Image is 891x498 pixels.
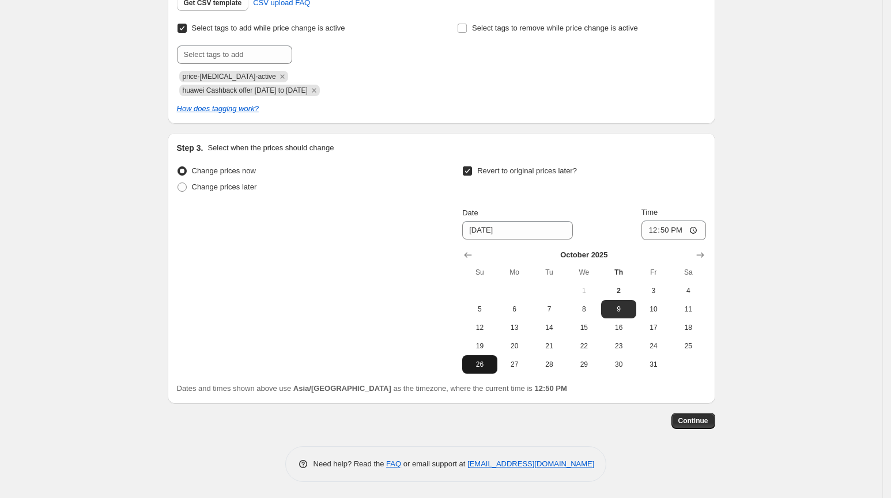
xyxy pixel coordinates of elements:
button: Friday October 24 2025 [636,337,671,355]
span: or email support at [401,459,467,468]
span: Date [462,208,478,217]
span: Time [641,208,658,216]
span: Change prices now [192,166,256,175]
span: 30 [606,360,631,369]
span: 26 [467,360,492,369]
b: Asia/[GEOGRAPHIC_DATA] [293,384,391,393]
button: Today Thursday October 2 2025 [601,282,636,300]
button: Tuesday October 14 2025 [532,318,567,337]
span: 6 [502,305,527,314]
a: How does tagging work? [177,104,259,113]
button: Continue [671,413,715,429]
button: Thursday October 16 2025 [601,318,636,337]
button: Wednesday October 22 2025 [567,337,601,355]
th: Saturday [671,263,705,282]
span: 16 [606,323,631,332]
span: Select tags to add while price change is active [192,24,345,32]
button: Wednesday October 8 2025 [567,300,601,318]
h2: Step 3. [177,142,203,154]
span: 20 [502,341,527,351]
span: 21 [537,341,562,351]
span: 13 [502,323,527,332]
span: 9 [606,305,631,314]
button: Sunday October 5 2025 [462,300,497,318]
button: Wednesday October 1 2025 [567,282,601,300]
button: Saturday October 11 2025 [671,300,705,318]
span: Tu [537,268,562,277]
button: Thursday October 9 2025 [601,300,636,318]
span: price-change-job-active [183,73,276,81]
span: 7 [537,305,562,314]
th: Monday [497,263,532,282]
span: 29 [571,360,596,369]
a: [EMAIL_ADDRESS][DOMAIN_NAME] [467,459,594,468]
span: 14 [537,323,562,332]
span: huawei Cashback offer sept 21 2025 to Oct 25 2025 [183,86,308,94]
span: 27 [502,360,527,369]
span: 23 [606,341,631,351]
button: Remove price-change-job-active [277,71,288,82]
th: Friday [636,263,671,282]
button: Monday October 6 2025 [497,300,532,318]
button: Monday October 13 2025 [497,318,532,337]
button: Show next month, November 2025 [692,247,708,263]
span: Dates and times shown above use as the timezone, where the current time is [177,384,567,393]
button: Tuesday October 7 2025 [532,300,567,318]
span: Select tags to remove while price change is active [472,24,638,32]
span: 8 [571,305,596,314]
th: Tuesday [532,263,567,282]
span: 15 [571,323,596,332]
th: Sunday [462,263,497,282]
button: Monday October 20 2025 [497,337,532,355]
span: Th [606,268,631,277]
span: 22 [571,341,596,351]
span: 24 [641,341,666,351]
b: 12:50 PM [534,384,567,393]
span: 12 [467,323,492,332]
span: Revert to original prices later? [477,166,577,175]
input: Select tags to add [177,45,292,64]
span: 25 [675,341,701,351]
button: Monday October 27 2025 [497,355,532,374]
span: Fr [641,268,666,277]
button: Wednesday October 29 2025 [567,355,601,374]
input: 10/2/2025 [462,221,573,240]
button: Friday October 3 2025 [636,282,671,300]
button: Friday October 10 2025 [636,300,671,318]
span: 5 [467,305,492,314]
th: Wednesday [567,263,601,282]
span: 10 [641,305,666,314]
span: 11 [675,305,701,314]
span: 2 [606,286,631,295]
button: Show previous month, September 2025 [460,247,476,263]
button: Wednesday October 15 2025 [567,318,601,337]
a: FAQ [386,459,401,468]
button: Thursday October 23 2025 [601,337,636,355]
button: Saturday October 18 2025 [671,318,705,337]
span: 1 [571,286,596,295]
button: Thursday October 30 2025 [601,355,636,374]
button: Sunday October 12 2025 [462,318,497,337]
span: We [571,268,596,277]
p: Select when the prices should change [207,142,334,154]
button: Sunday October 26 2025 [462,355,497,374]
button: Remove huawei Cashback offer sept 21 2025 to Oct 25 2025 [309,85,319,96]
span: Continue [678,416,708,425]
span: Mo [502,268,527,277]
span: 4 [675,286,701,295]
button: Saturday October 4 2025 [671,282,705,300]
button: Tuesday October 28 2025 [532,355,567,374]
button: Sunday October 19 2025 [462,337,497,355]
button: Friday October 31 2025 [636,355,671,374]
button: Tuesday October 21 2025 [532,337,567,355]
span: 19 [467,341,492,351]
span: 3 [641,286,666,295]
span: 18 [675,323,701,332]
th: Thursday [601,263,636,282]
span: Sa [675,268,701,277]
span: Su [467,268,492,277]
button: Saturday October 25 2025 [671,337,705,355]
button: Friday October 17 2025 [636,318,671,337]
span: 17 [641,323,666,332]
